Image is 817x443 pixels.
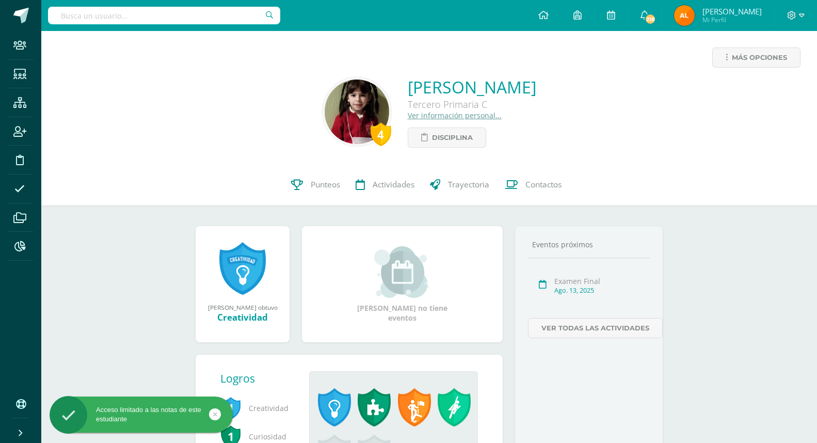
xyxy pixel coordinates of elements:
[702,6,762,17] span: [PERSON_NAME]
[325,80,389,144] img: 4a51788282df53593c2322cedc085d22.png
[48,7,280,24] input: Busca un usuario...
[432,128,473,147] span: Disciplina
[525,179,562,190] span: Contactos
[712,48,800,68] a: Más opciones
[554,286,647,295] div: Ago. 13, 2025
[732,48,787,67] span: Más opciones
[311,179,340,190] span: Punteos
[422,164,497,205] a: Trayectoria
[220,371,301,386] div: Logros
[408,98,536,110] div: Tercero Primaria C
[645,13,656,25] span: 218
[448,179,489,190] span: Trayectoria
[374,246,430,298] img: event_small.png
[371,122,391,146] div: 4
[408,110,502,120] a: Ver información personal...
[497,164,569,205] a: Contactos
[348,164,422,205] a: Actividades
[220,396,241,420] span: 1
[283,164,348,205] a: Punteos
[373,179,414,190] span: Actividades
[220,394,293,422] span: Creatividad
[408,76,536,98] a: [PERSON_NAME]
[206,311,279,323] div: Creatividad
[554,276,647,286] div: Examen Final
[528,240,650,249] div: Eventos próximos
[528,318,663,338] a: Ver todas las actividades
[702,15,762,24] span: Mi Perfil
[674,5,695,26] img: af9b8bc9e20a7c198341f7486dafb623.png
[408,128,486,148] a: Disciplina
[50,405,233,424] div: Acceso limitado a las notas de este estudiante
[206,303,279,311] div: [PERSON_NAME] obtuvo
[351,246,454,323] div: [PERSON_NAME] no tiene eventos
